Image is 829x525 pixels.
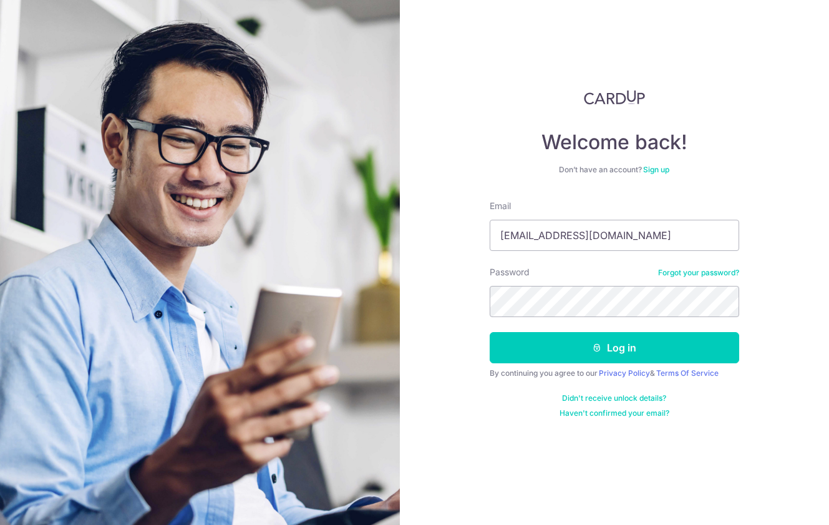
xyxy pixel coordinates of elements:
img: CardUp Logo [584,90,645,105]
label: Password [490,266,530,278]
button: Log in [490,332,739,363]
input: Enter your Email [490,220,739,251]
a: Forgot your password? [658,268,739,278]
a: Terms Of Service [656,368,719,378]
div: Don’t have an account? [490,165,739,175]
a: Haven't confirmed your email? [560,408,669,418]
h4: Welcome back! [490,130,739,155]
a: Privacy Policy [599,368,650,378]
a: Sign up [643,165,669,174]
a: Didn't receive unlock details? [562,393,666,403]
div: By continuing you agree to our & [490,368,739,378]
label: Email [490,200,511,212]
